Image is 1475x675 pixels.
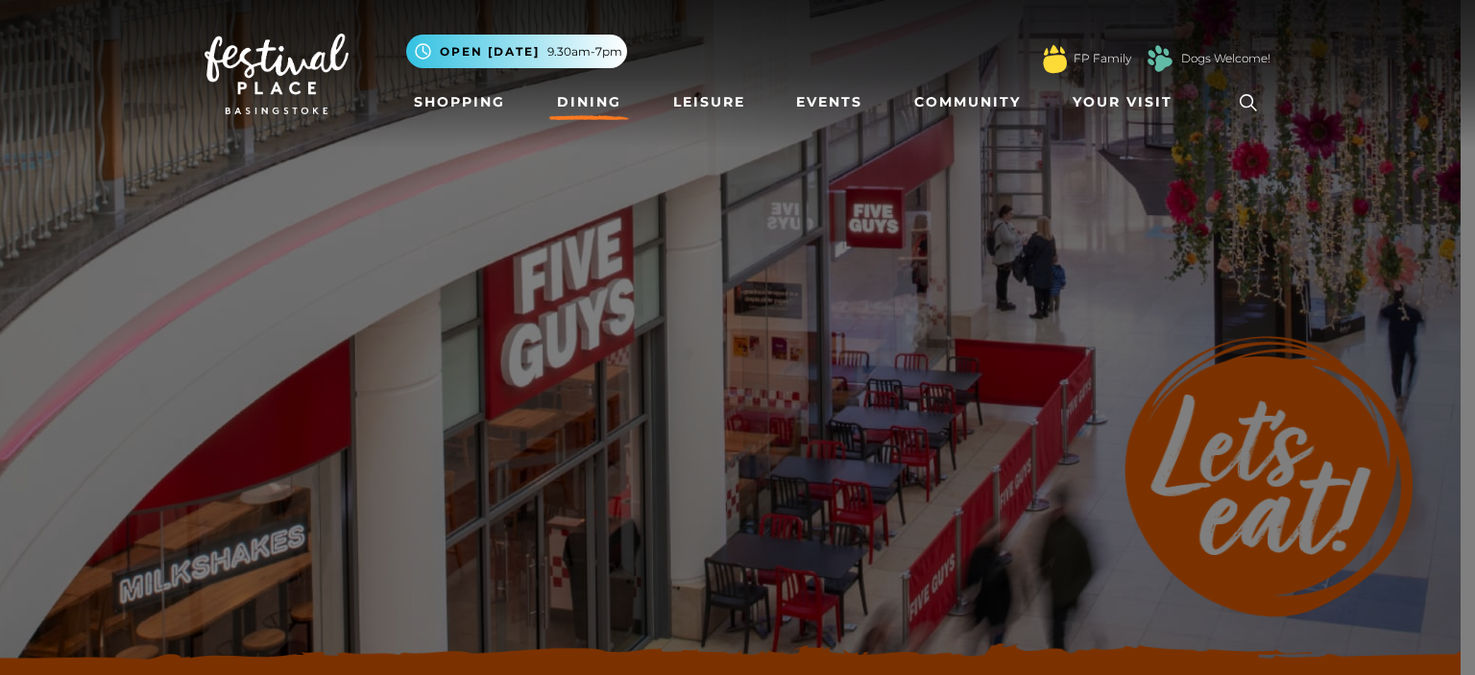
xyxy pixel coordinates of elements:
span: 9.30am-7pm [547,43,622,60]
span: Your Visit [1073,92,1173,112]
a: FP Family [1074,50,1131,67]
a: Dining [549,84,629,120]
a: Community [907,84,1028,120]
button: Open [DATE] 9.30am-7pm [406,35,627,68]
span: Open [DATE] [440,43,540,60]
a: Leisure [665,84,753,120]
a: Events [788,84,870,120]
img: Festival Place Logo [205,34,349,114]
a: Dogs Welcome! [1181,50,1270,67]
a: Your Visit [1065,84,1190,120]
a: Shopping [406,84,513,120]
